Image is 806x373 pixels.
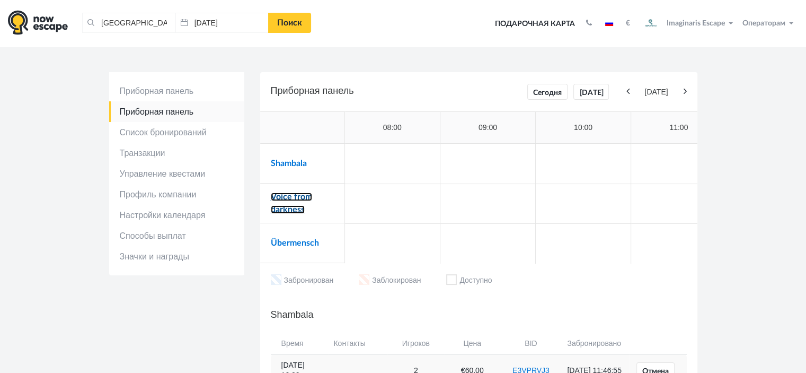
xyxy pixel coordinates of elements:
a: Поиск [268,13,311,33]
a: Сегодня [527,84,568,100]
li: Доступно [446,274,492,288]
button: Imaginaris Escape [638,13,738,34]
span: Imaginaris Escape [667,18,725,27]
span: Операторам [742,20,785,27]
th: BID [500,333,562,354]
input: Дата [175,13,269,33]
a: Настройки календаря [109,205,244,225]
strong: € [626,20,630,27]
button: Операторам [740,18,798,29]
td: 11:00 [631,112,727,144]
button: € [621,18,635,29]
h5: Приборная панель [271,83,687,101]
th: Забронировано [562,333,629,354]
img: logo [8,10,68,35]
a: Способы выплат [109,225,244,246]
a: Подарочная карта [491,12,579,36]
input: Город или название квеста [82,13,175,33]
th: Контакты [328,333,387,354]
a: Профиль компании [109,184,244,205]
a: Транзакции [109,143,244,163]
a: Shambala [271,159,307,168]
a: Список бронирований [109,122,244,143]
a: Приборная панель [109,81,244,101]
a: Управление квестами [109,163,244,184]
h5: Shambala [271,307,687,323]
th: Игроков [387,333,445,354]
img: ru.jpg [605,21,613,26]
a: Übermensch [271,239,319,247]
a: [DATE] [573,84,609,100]
a: Приборная панель [109,101,244,122]
a: Значки и награды [109,246,244,267]
li: Заблокирован [359,274,421,288]
th: Цена [445,333,500,354]
th: Время [271,333,329,354]
a: Voice from darkness [271,193,312,214]
li: Забронирован [271,274,334,288]
span: [DATE] [632,87,680,97]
